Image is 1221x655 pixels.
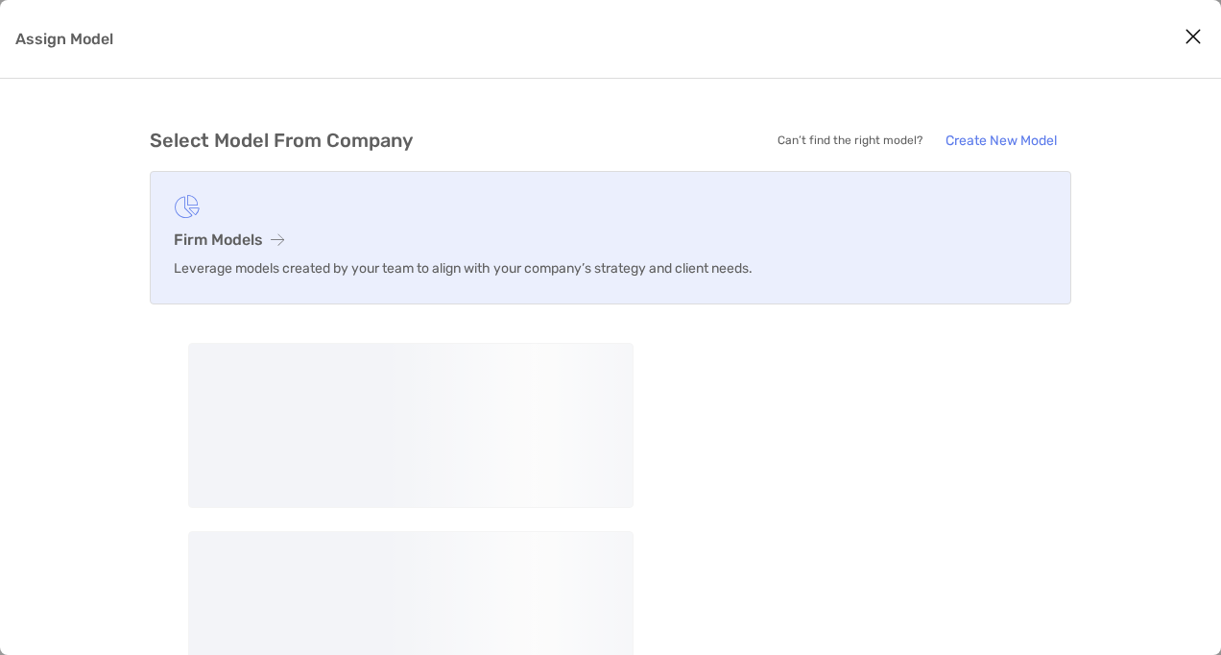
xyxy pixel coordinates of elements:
button: Close modal [1179,23,1208,52]
h3: Firm Models [174,230,1047,249]
p: Assign Model [15,27,113,51]
h3: Select Model From Company [150,129,413,152]
a: Create New Model [930,125,1071,156]
p: Leverage models created by your team to align with your company’s strategy and client needs. [174,256,1047,280]
p: Can’t find the right model? [778,129,922,153]
a: Firm ModelsLeverage models created by your team to align with your company’s strategy and client ... [150,171,1071,304]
